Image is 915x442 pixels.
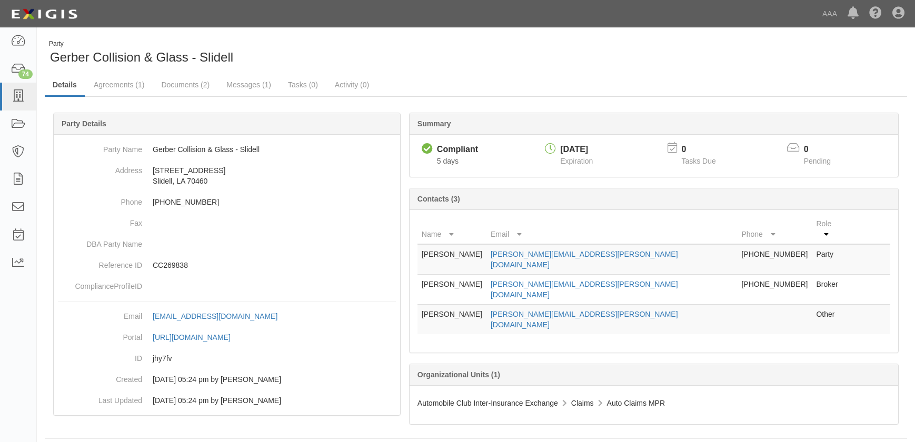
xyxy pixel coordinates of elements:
a: Details [45,74,85,97]
dt: Address [58,160,142,176]
div: [DATE] [560,144,593,156]
span: Automobile Club Inter-Insurance Exchange [417,399,558,407]
p: 0 [681,144,729,156]
th: Name [417,214,486,244]
span: Tasks Due [681,157,715,165]
td: Other [812,305,848,335]
td: [PHONE_NUMBER] [737,275,812,305]
dd: Gerber Collision & Glass - Slidell [58,139,396,160]
dt: Party Name [58,139,142,155]
img: logo-5460c22ac91f19d4615b14bd174203de0afe785f0fc80cf4dbbc73dc1793850b.png [8,5,81,24]
div: Party [49,39,233,48]
td: [PHONE_NUMBER] [737,244,812,275]
th: Role [812,214,848,244]
span: Auto Claims MPR [607,399,665,407]
dd: 09/15/2025 05:24 pm by Benjamin Tully [58,369,396,390]
p: 0 [804,144,844,156]
dt: ComplianceProfileID [58,276,142,292]
b: Organizational Units (1) [417,370,500,379]
span: Expiration [560,157,593,165]
a: [PERSON_NAME][EMAIL_ADDRESS][PERSON_NAME][DOMAIN_NAME] [491,250,678,269]
i: Compliant [422,144,433,155]
dd: [STREET_ADDRESS] Slidell, LA 70460 [58,160,396,192]
a: [EMAIL_ADDRESS][DOMAIN_NAME] [153,312,289,320]
th: Email [486,214,737,244]
td: [PERSON_NAME] [417,275,486,305]
a: Tasks (0) [280,74,326,95]
b: Party Details [62,119,106,128]
th: Phone [737,214,812,244]
a: [URL][DOMAIN_NAME] [153,333,242,341]
td: Broker [812,275,848,305]
a: Activity (0) [327,74,377,95]
div: [EMAIL_ADDRESS][DOMAIN_NAME] [153,311,277,322]
div: Compliant [437,144,478,156]
a: Agreements (1) [86,74,152,95]
dd: [PHONE_NUMBER] [58,192,396,213]
i: Help Center - Complianz [869,7,882,20]
a: [PERSON_NAME][EMAIL_ADDRESS][PERSON_NAME][DOMAIN_NAME] [491,280,678,299]
dd: jhy7fv [58,348,396,369]
td: [PERSON_NAME] [417,305,486,335]
span: Pending [804,157,831,165]
dt: Reference ID [58,255,142,270]
td: Party [812,244,848,275]
dd: 09/15/2025 05:24 pm by Benjamin Tully [58,390,396,411]
a: Messages (1) [218,74,279,95]
dt: DBA Party Name [58,234,142,249]
dt: Email [58,306,142,322]
a: [PERSON_NAME][EMAIL_ADDRESS][PERSON_NAME][DOMAIN_NAME] [491,310,678,329]
dt: Fax [58,213,142,228]
dt: Created [58,369,142,385]
p: CC269838 [153,260,396,270]
dt: Phone [58,192,142,207]
td: [PERSON_NAME] [417,244,486,275]
span: Gerber Collision & Glass - Slidell [50,50,233,64]
dt: Portal [58,327,142,343]
a: AAA [817,3,842,24]
div: Gerber Collision & Glass - Slidell [45,39,468,66]
dt: ID [58,348,142,364]
b: Summary [417,119,451,128]
b: Contacts (3) [417,195,460,203]
dt: Last Updated [58,390,142,406]
span: Since 09/17/2025 [437,157,459,165]
div: 74 [18,69,33,79]
a: Documents (2) [153,74,217,95]
span: Claims [571,399,594,407]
